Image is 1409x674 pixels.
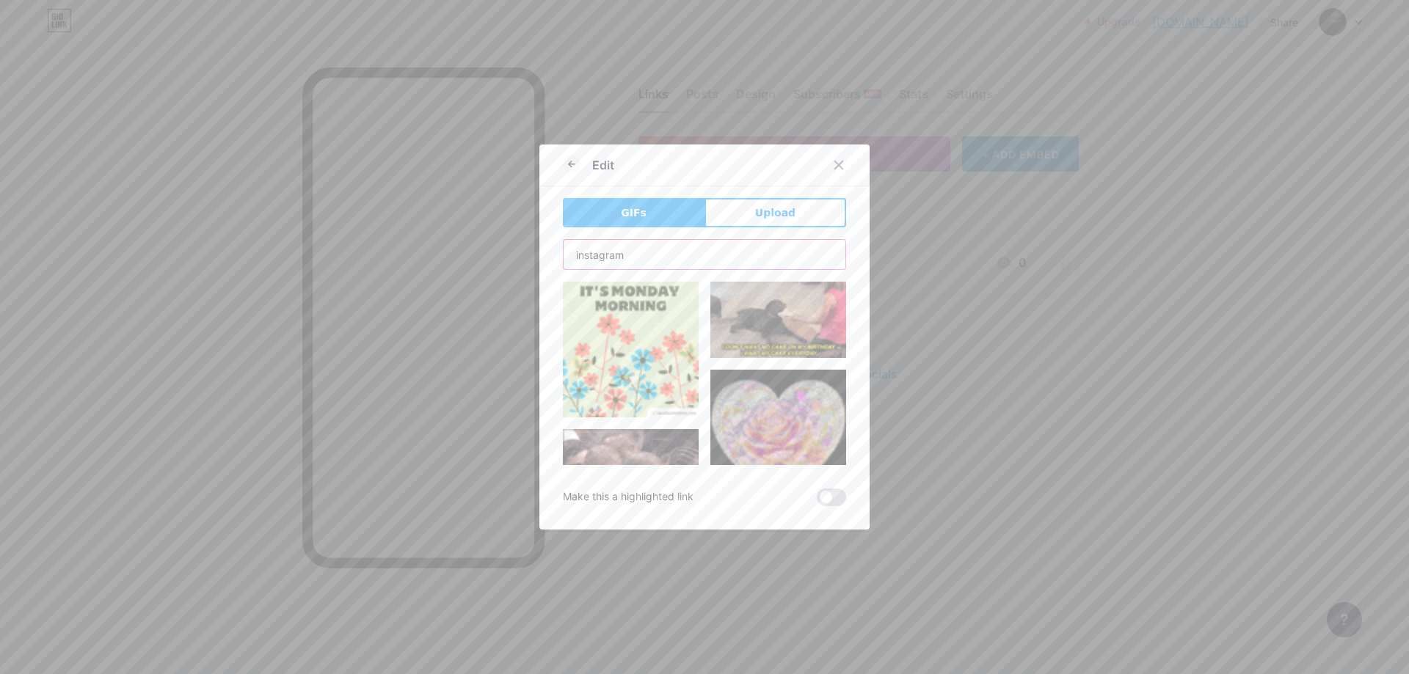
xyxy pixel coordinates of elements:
[704,198,846,227] button: Upload
[564,240,845,269] input: Search
[563,198,704,227] button: GIFs
[592,156,614,174] div: Edit
[755,205,795,221] span: Upload
[563,488,693,506] div: Make this a highlighted link
[621,205,647,221] span: GIFs
[563,282,699,417] img: Gihpy
[563,429,699,538] img: Gihpy
[710,282,846,358] img: Gihpy
[710,370,846,505] img: Gihpy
